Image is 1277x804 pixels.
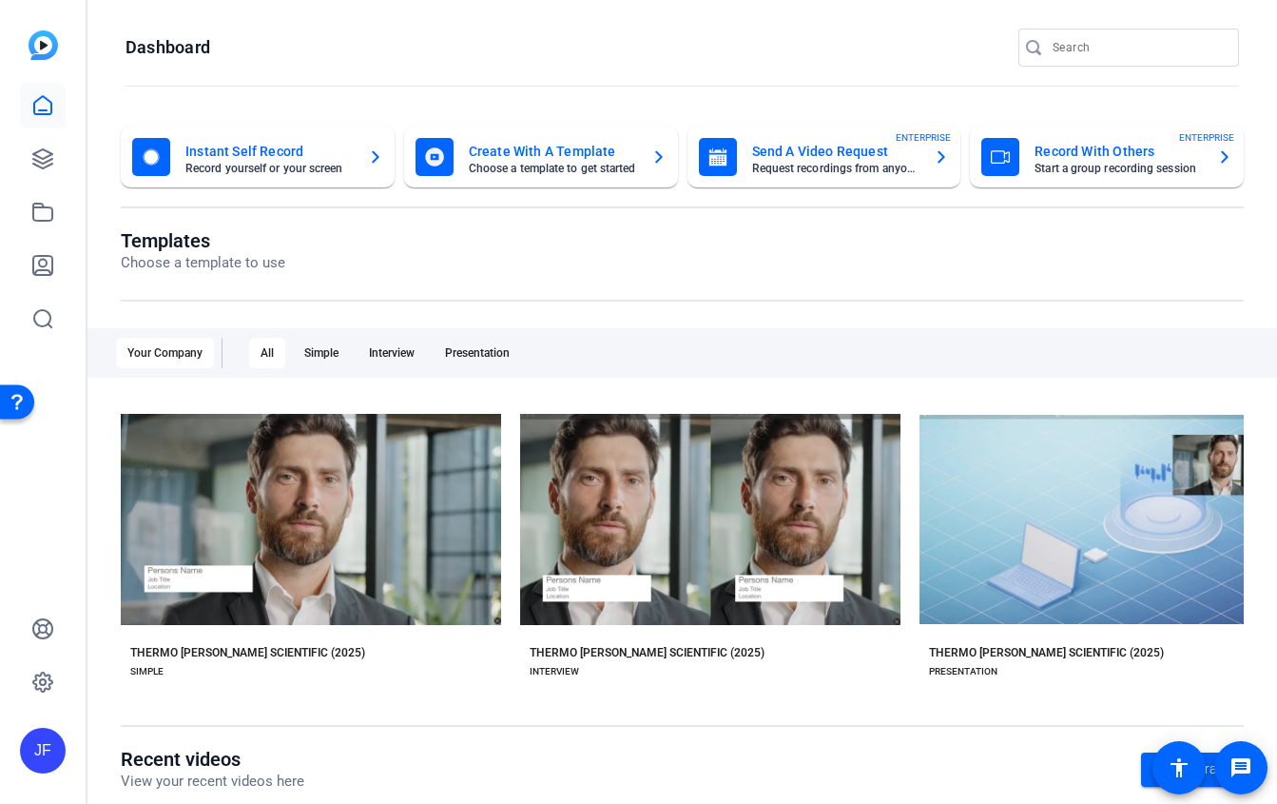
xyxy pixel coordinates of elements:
a: Go to library [1141,753,1244,787]
mat-card-subtitle: Choose a template to get started [469,163,636,174]
button: Send A Video RequestRequest recordings from anyone, anywhereENTERPRISE [687,127,961,187]
mat-icon: message [1229,756,1252,779]
span: ENTERPRISE [1179,130,1234,145]
button: Instant Self RecordRecord yourself or your screen [121,127,395,187]
div: Simple [293,338,350,368]
span: ENTERPRISE [896,130,951,145]
img: blue-gradient.svg [29,30,58,60]
div: THERMO [PERSON_NAME] SCIENTIFIC (2025) [929,645,1164,660]
div: JF [20,728,66,774]
mat-card-title: Create With A Template [469,140,636,163]
mat-card-title: Instant Self Record [185,140,353,163]
div: All [249,338,285,368]
button: Record With OthersStart a group recording sessionENTERPRISE [970,127,1244,187]
div: THERMO [PERSON_NAME] SCIENTIFIC (2025) [130,645,365,660]
mat-icon: accessibility [1168,756,1190,779]
input: Search [1053,36,1224,59]
mat-card-subtitle: Start a group recording session [1035,163,1202,174]
p: Choose a template to use [121,252,285,274]
mat-card-title: Send A Video Request [752,140,919,163]
div: THERMO [PERSON_NAME] SCIENTIFIC (2025) [530,645,764,660]
mat-card-title: Record With Others [1035,140,1202,163]
div: SIMPLE [130,664,164,679]
mat-card-subtitle: Record yourself or your screen [185,163,353,174]
div: Interview [358,338,426,368]
div: INTERVIEW [530,664,579,679]
h1: Recent videos [121,748,304,771]
div: PRESENTATION [929,664,997,679]
p: View your recent videos here [121,771,304,793]
mat-card-subtitle: Request recordings from anyone, anywhere [752,163,919,174]
h1: Templates [121,229,285,252]
div: Presentation [434,338,521,368]
h1: Dashboard [126,36,210,59]
div: Your Company [116,338,214,368]
button: Create With A TemplateChoose a template to get started [404,127,678,187]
